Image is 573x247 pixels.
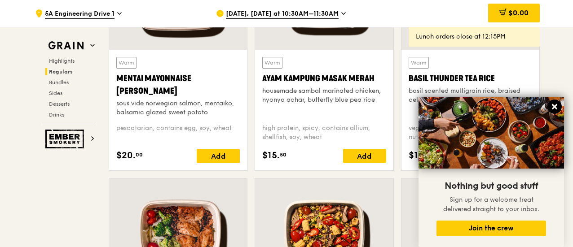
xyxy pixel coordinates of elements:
[262,124,386,142] div: high protein, spicy, contains allium, shellfish, soy, wheat
[280,151,286,158] span: 50
[419,97,564,169] img: DSC07876-Edit02-Large.jpeg
[116,99,240,117] div: sous vide norwegian salmon, mentaiko, balsamic glazed sweet potato
[226,9,339,19] span: [DATE], [DATE] at 10:30AM–11:30AM
[49,58,75,64] span: Highlights
[443,196,539,213] span: Sign up for a welcome treat delivered straight to your inbox.
[409,57,429,69] div: Warm
[262,57,282,69] div: Warm
[343,149,386,163] div: Add
[49,79,69,86] span: Bundles
[136,151,143,158] span: 00
[409,124,532,142] div: vegetarian, contains allium, barley, egg, nuts, soy, wheat
[116,57,137,69] div: Warm
[49,112,64,118] span: Drinks
[45,9,115,19] span: 5A Engineering Drive 1
[262,72,386,85] div: Ayam Kampung Masak Merah
[116,72,240,97] div: Mentai Mayonnaise [PERSON_NAME]
[409,87,532,104] div: basil scented multigrain rice, braised celery mushroom cabbage, hanjuku egg
[49,69,73,75] span: Regulars
[409,149,427,162] span: $14.
[49,90,62,96] span: Sides
[547,100,562,114] button: Close
[262,87,386,104] div: housemade sambal marinated chicken, nyonya achar, butterfly blue pea rice
[262,149,280,162] span: $15.
[508,9,529,17] span: $0.00
[409,72,532,85] div: Basil Thunder Tea Rice
[116,149,136,162] span: $20.
[45,38,87,54] img: Grain web logo
[416,32,533,41] div: Lunch orders close at 12:15PM
[116,124,240,142] div: pescatarian, contains egg, soy, wheat
[445,181,538,191] span: Nothing but good stuff
[45,130,87,148] img: Ember Smokery web logo
[49,101,70,107] span: Desserts
[436,221,546,236] button: Join the crew
[197,149,240,163] div: Add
